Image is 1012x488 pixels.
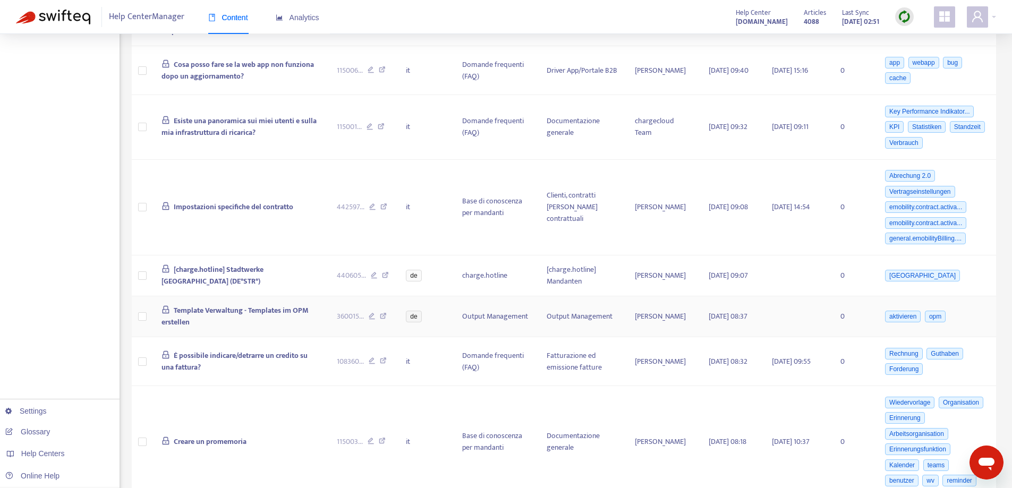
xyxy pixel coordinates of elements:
[709,64,749,76] span: [DATE] 09:40
[454,46,538,95] td: Domande frequenti (FAQ)
[161,58,314,82] span: Cosa posso fare se la web app non funziona dopo un aggiornamento?
[626,46,700,95] td: [PERSON_NAME]
[926,348,963,359] span: Guthaben
[772,121,809,133] span: [DATE] 09:11
[406,311,421,322] span: de
[709,355,747,367] span: [DATE] 08:32
[885,270,960,281] span: [GEOGRAPHIC_DATA]
[709,310,747,322] span: [DATE] 08:37
[538,95,626,160] td: Documentazione generale
[626,255,700,296] td: [PERSON_NAME]
[885,137,923,149] span: Verbrauch
[885,233,966,244] span: general.emobilityBilling....
[454,337,538,386] td: Domande frequenti (FAQ)
[538,296,626,337] td: Output Management
[772,64,808,76] span: [DATE] 15:16
[161,116,170,124] span: lock
[5,427,50,436] a: Glossary
[709,201,748,213] span: [DATE] 09:08
[943,57,962,69] span: bug
[970,446,1004,480] iframe: Schaltfläche zum Öffnen des Messaging-Fensters
[626,95,700,160] td: chargecloud Team
[161,115,317,139] span: Esiste una panoramica sui miei utenti e sulla mia infrastruttura di ricarica?
[161,305,170,314] span: lock
[161,264,170,273] span: lock
[454,296,538,337] td: Output Management
[109,7,184,27] span: Help Center Manager
[938,10,951,23] span: appstore
[925,311,946,322] span: opm
[908,57,939,69] span: webapp
[736,15,788,28] a: [DOMAIN_NAME]
[174,201,293,213] span: Impostazioni specifiche del contratto
[885,363,923,375] span: Forderung
[161,59,170,68] span: lock
[397,160,454,256] td: it
[337,201,364,213] span: 442597 ...
[885,475,919,486] span: benutzer
[842,16,879,28] strong: [DATE] 02:51
[161,263,264,287] span: [charge.hotline] Stadtwerke [GEOGRAPHIC_DATA] (DE*STR*)
[885,217,966,229] span: emobility.contract.activa...
[832,337,874,386] td: 0
[885,201,966,213] span: emobility.contract.activa...
[832,46,874,95] td: 0
[736,16,788,28] strong: [DOMAIN_NAME]
[406,270,421,281] span: de
[454,160,538,256] td: Base di conoscenza per mandanti
[337,436,363,448] span: 115003 ...
[709,121,747,133] span: [DATE] 09:32
[161,436,170,445] span: lock
[337,121,362,133] span: 115001 ...
[208,14,216,21] span: book
[337,356,364,367] span: 108360 ...
[397,337,454,386] td: it
[538,46,626,95] td: Driver App/Portale B2B
[337,311,364,322] span: 360015 ...
[885,428,948,440] span: Arbeitsorganisation
[908,121,946,133] span: Statistiken
[885,412,925,424] span: Erinnerung
[5,407,47,415] a: Settings
[161,202,170,210] span: lock
[885,459,919,471] span: Kalender
[626,160,700,256] td: [PERSON_NAME]
[804,16,819,28] strong: 4088
[885,186,955,198] span: Vertragseinstellungen
[885,72,911,84] span: cache
[161,304,309,328] span: Template Verwaltung - Templates im OPM erstellen
[337,270,366,281] span: 440605 ...
[276,13,319,22] span: Analytics
[5,472,59,480] a: Online Help
[885,106,974,117] span: Key Performance Indikator...
[842,7,869,19] span: Last Sync
[538,337,626,386] td: Fatturazione ed emissione fatture
[397,46,454,95] td: it
[337,65,363,76] span: 115006 ...
[709,435,746,448] span: [DATE] 08:18
[736,7,771,19] span: Help Center
[922,475,939,486] span: wv
[21,449,65,458] span: Help Centers
[885,57,904,69] span: app
[626,337,700,386] td: [PERSON_NAME]
[538,160,626,256] td: Clienti, contratti [PERSON_NAME] contrattuali
[161,349,308,373] span: È possibile indicare/detrarre un credito su una fattura?
[276,14,283,21] span: area-chart
[832,160,874,256] td: 0
[885,348,923,359] span: Rechnung
[885,397,934,408] span: Wiedervorlage
[397,95,454,160] td: it
[885,121,904,133] span: KPI
[16,10,90,24] img: Swifteq
[804,7,826,19] span: Articles
[174,435,246,448] span: Creare un promemoria
[885,443,950,455] span: Erinnerungsfunktion
[939,397,983,408] span: Organisation
[832,296,874,337] td: 0
[898,10,911,23] img: sync.dc5367851b00ba804db3.png
[772,355,811,367] span: [DATE] 09:55
[772,435,810,448] span: [DATE] 10:37
[161,350,170,359] span: lock
[538,255,626,296] td: [charge.hotline] Mandanten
